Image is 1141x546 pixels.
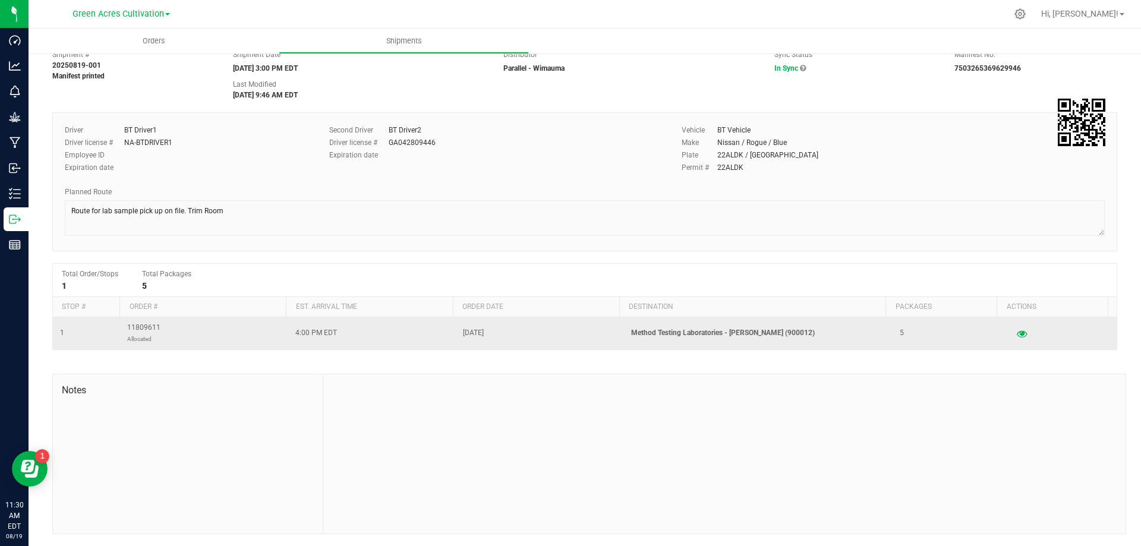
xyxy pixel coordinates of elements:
label: Driver license # [65,137,124,148]
strong: Manifest printed [52,72,105,80]
label: Expiration date [329,150,389,160]
strong: [DATE] 3:00 PM EDT [233,64,298,72]
span: In Sync [774,64,798,72]
inline-svg: Reports [9,239,21,251]
inline-svg: Inbound [9,162,21,174]
th: Packages [885,297,997,317]
span: Total Packages [142,270,191,278]
img: Scan me! [1058,99,1105,146]
label: Second Driver [329,125,389,135]
iframe: Resource center [12,451,48,487]
a: Orders [29,29,279,53]
label: Last Modified [233,79,276,90]
th: Order date [453,297,619,317]
qrcode: 20250819-001 [1058,99,1105,146]
inline-svg: Analytics [9,60,21,72]
span: Planned Route [65,188,112,196]
span: 1 [60,327,64,339]
label: Driver [65,125,124,135]
span: [DATE] [463,327,484,339]
p: 11:30 AM EDT [5,500,23,532]
label: Plate [682,150,717,160]
span: Green Acres Cultivation [73,9,164,19]
strong: [DATE] 9:46 AM EDT [233,91,298,99]
inline-svg: Grow [9,111,21,123]
div: GA042809446 [389,137,436,148]
label: Expiration date [65,162,124,173]
strong: 5 [142,281,147,291]
inline-svg: Manufacturing [9,137,21,149]
label: Vehicle [682,125,717,135]
label: Make [682,137,717,148]
strong: 20250819-001 [52,61,101,70]
div: BT Driver1 [124,125,157,135]
span: Notes [62,383,314,397]
div: BT Driver2 [389,125,421,135]
span: Hi, [PERSON_NAME]! [1041,9,1118,18]
strong: Parallel - Wimauma [503,64,565,72]
th: Destination [619,297,885,317]
th: Est. arrival time [286,297,452,317]
strong: 1 [62,281,67,291]
div: NA-BTDRIVER1 [124,137,172,148]
a: Shipments [279,29,529,53]
th: Actions [997,297,1108,317]
div: Manage settings [1013,8,1027,20]
span: Shipment # [52,49,215,60]
span: 5 [900,327,904,339]
inline-svg: Monitoring [9,86,21,97]
div: 22ALDK [717,162,743,173]
label: Distributor [503,49,537,60]
label: Permit # [682,162,717,173]
p: Method Testing Laboratories - [PERSON_NAME] (900012) [631,327,885,339]
div: 22ALDK / [GEOGRAPHIC_DATA] [717,150,818,160]
iframe: Resource center unread badge [35,449,49,463]
label: Shipment Date [233,49,280,60]
th: Order # [119,297,286,317]
label: Manifest No. [954,49,995,60]
inline-svg: Outbound [9,213,21,225]
inline-svg: Dashboard [9,34,21,46]
th: Stop # [53,297,119,317]
label: Employee ID [65,150,124,160]
p: Allocated [127,333,160,345]
span: Shipments [370,36,438,46]
p: 08/19 [5,532,23,541]
span: Orders [127,36,181,46]
strong: 7503265369629946 [954,64,1021,72]
div: BT Vehicle [717,125,751,135]
div: Nissan / Rogue / Blue [717,137,787,148]
label: Driver license # [329,137,389,148]
label: Sync Status [774,49,812,60]
inline-svg: Inventory [9,188,21,200]
span: 4:00 PM EDT [295,327,337,339]
span: 11809611 [127,322,160,345]
span: Total Order/Stops [62,270,118,278]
